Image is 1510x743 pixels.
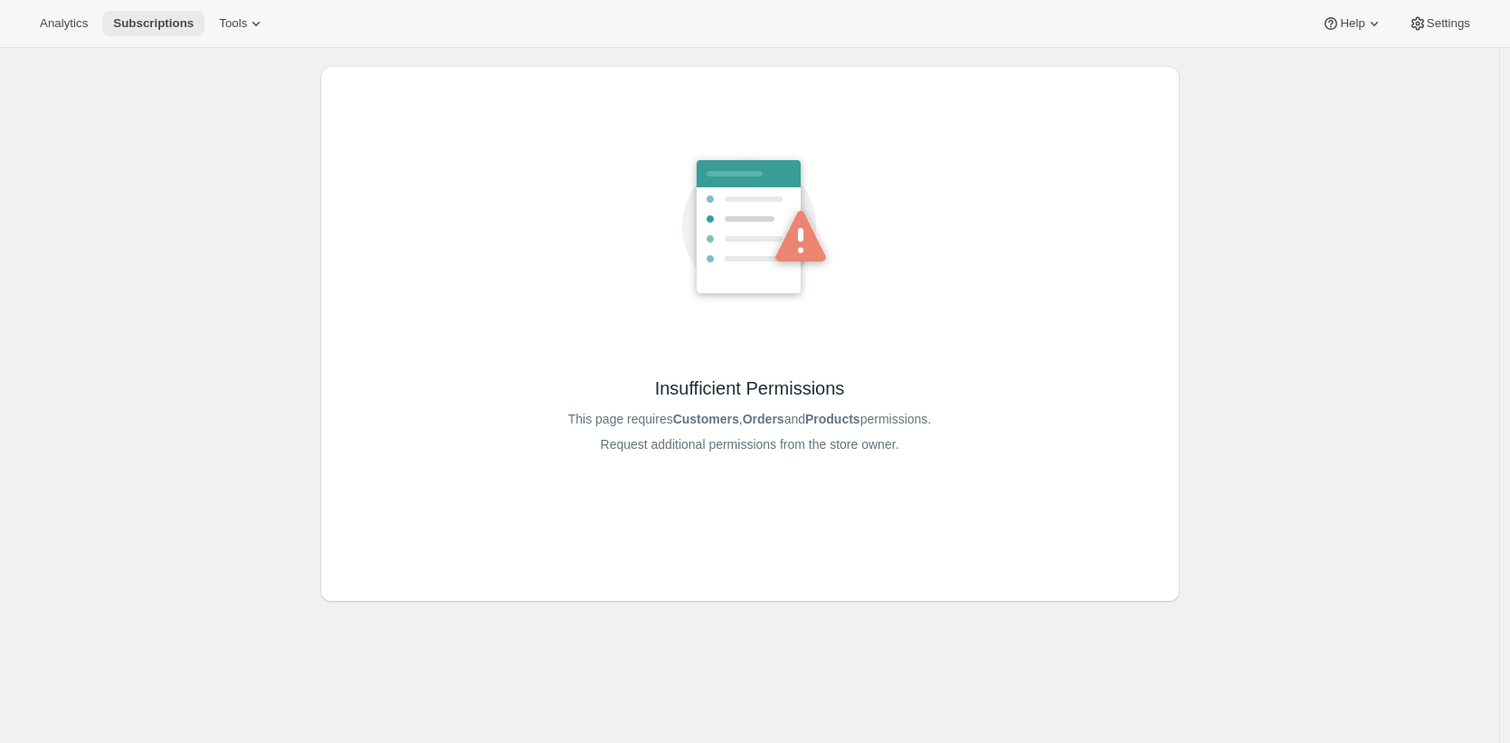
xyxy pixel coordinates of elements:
[655,376,845,401] span: Insufficient Permissions
[208,11,276,36] button: Tools
[673,412,739,426] b: Customers
[1398,11,1481,36] button: Settings
[1427,16,1470,31] span: Settings
[102,11,204,36] button: Subscriptions
[1311,11,1393,36] button: Help
[29,11,99,36] button: Analytics
[568,406,932,457] span: This page requires , and permissions. Request additional permissions from the store owner.
[113,16,194,31] span: Subscriptions
[40,16,88,31] span: Analytics
[743,412,784,426] b: Orders
[219,16,247,31] span: Tools
[1340,16,1364,31] span: Help
[805,412,860,426] b: Products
